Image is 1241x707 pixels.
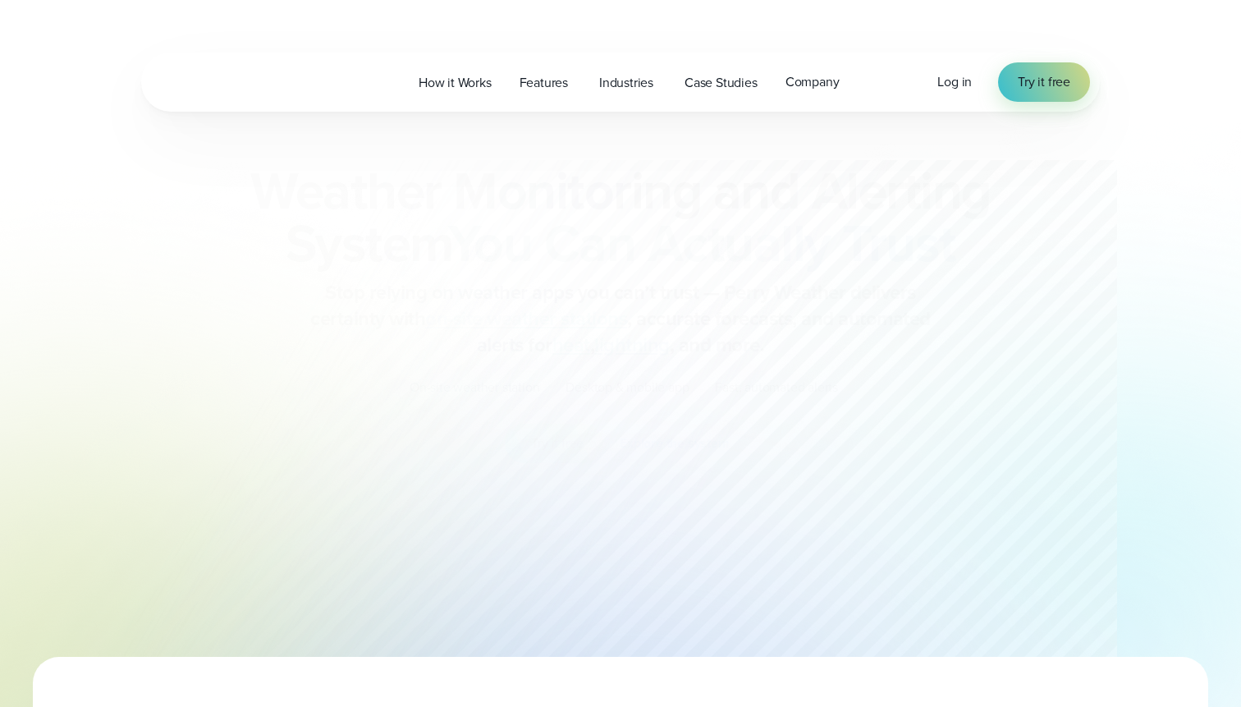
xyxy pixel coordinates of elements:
[685,73,758,93] span: Case Studies
[937,72,972,92] a: Log in
[419,73,492,93] span: How it Works
[405,66,506,99] a: How it Works
[998,62,1090,102] a: Try it free
[785,72,840,92] span: Company
[520,73,568,93] span: Features
[671,66,772,99] a: Case Studies
[1018,72,1070,92] span: Try it free
[937,72,972,91] span: Log in
[599,73,653,93] span: Industries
